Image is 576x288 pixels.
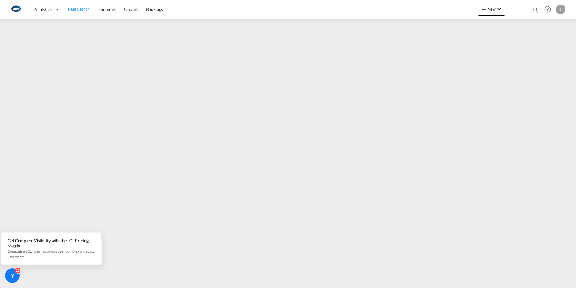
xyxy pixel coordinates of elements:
[98,7,116,12] span: Enquiries
[480,5,487,13] md-icon: icon-plus 400-fg
[543,4,553,14] span: Help
[543,4,556,15] div: Help
[480,7,503,11] span: New
[124,7,137,12] span: Quotes
[478,4,505,16] button: icon-plus 400-fgNewicon-chevron-down
[556,5,565,14] div: L
[9,3,23,16] img: 1aa151c0c08011ec8d6f413816f9a227.png
[496,5,503,13] md-icon: icon-chevron-down
[532,7,539,13] md-icon: icon-magnify
[532,7,539,16] div: icon-magnify
[146,7,163,12] span: Bookings
[34,6,52,12] span: Analytics
[68,6,90,11] span: Rate Search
